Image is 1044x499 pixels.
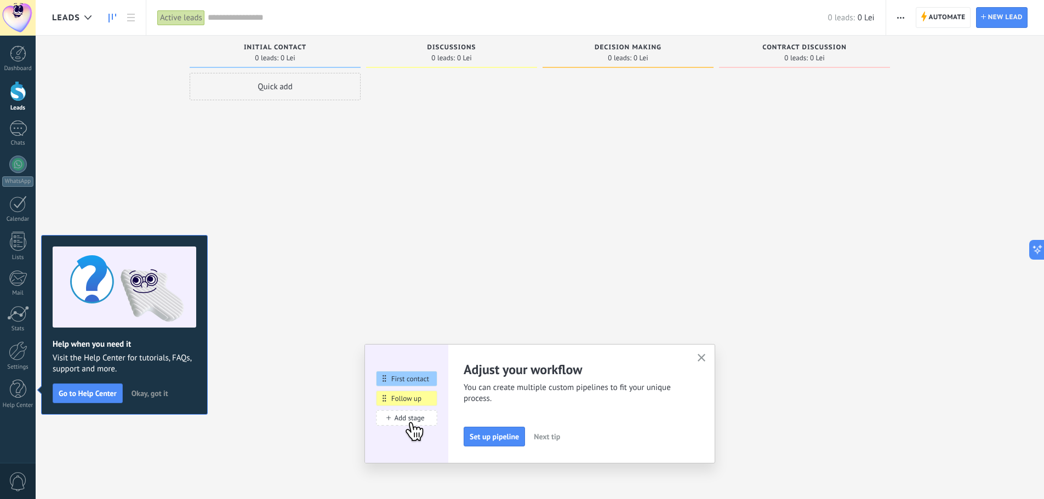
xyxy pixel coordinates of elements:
[53,353,196,375] span: Visit the Help Center for tutorials, FAQs, support and more.
[2,290,34,297] div: Mail
[608,55,631,61] span: 0 leads:
[427,44,476,51] span: Discussions
[281,55,295,61] span: 0 Lei
[929,8,966,27] span: Automate
[634,55,648,61] span: 0 Lei
[2,105,34,112] div: Leads
[52,13,80,23] span: Leads
[464,427,525,446] button: Set up pipeline
[127,385,173,402] button: Okay, got it
[464,382,684,404] span: You can create multiple custom pipelines to fit your unique process.
[784,55,808,61] span: 0 leads:
[53,383,123,403] button: Go to Help Center
[2,364,34,371] div: Settings
[534,433,560,440] span: Next tip
[595,44,661,51] span: Decision making
[2,254,34,261] div: Lists
[132,389,168,397] span: Okay, got it
[470,433,519,440] span: Set up pipeline
[2,140,34,147] div: Chats
[244,44,306,51] span: Initial contact
[762,44,846,51] span: Contract discussion
[529,428,565,445] button: Next tip
[988,8,1023,27] span: New lead
[457,55,472,61] span: 0 Lei
[157,10,205,26] div: Active leads
[464,361,684,378] h2: Adjust your workflow
[2,176,33,187] div: WhatsApp
[976,7,1028,28] a: New lead
[2,402,34,409] div: Help Center
[724,44,885,53] div: Contract discussion
[548,44,708,53] div: Decision making
[372,44,532,53] div: Discussions
[893,7,909,28] button: More
[2,65,34,72] div: Dashboard
[810,55,825,61] span: 0 Lei
[103,7,122,28] a: Leads
[53,339,196,349] h2: Help when you need it
[858,13,875,23] span: 0 Lei
[431,55,455,61] span: 0 leads:
[122,7,140,28] a: List
[190,73,361,100] div: Quick add
[195,44,355,53] div: Initial contact
[2,325,34,332] div: Stats
[2,216,34,223] div: Calendar
[59,389,117,397] span: Go to Help Center
[255,55,278,61] span: 0 leads:
[828,13,855,23] span: 0 leads:
[916,7,971,28] a: Automate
